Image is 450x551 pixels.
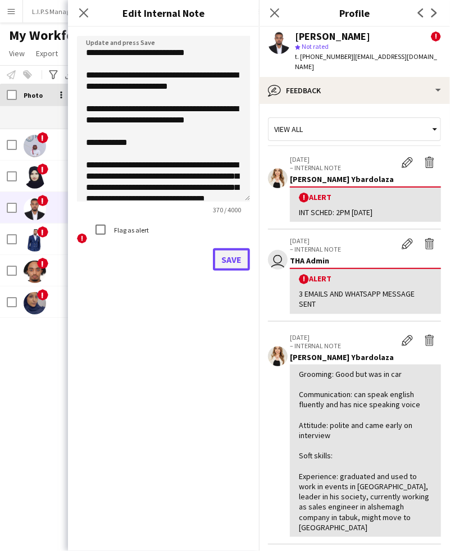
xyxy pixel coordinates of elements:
span: Export [36,48,58,58]
a: Status [65,46,96,61]
app-action-btn: Advanced filters [47,68,60,81]
span: ! [431,31,441,42]
span: ! [77,234,87,244]
div: Grooming: Good but was in car Communication: can speak english fluently and has nice speaking voi... [299,369,432,532]
img: Abrar Ahmed [24,292,46,315]
button: Save [213,248,250,271]
h3: Profile [259,6,450,20]
span: My Workforce [9,27,92,44]
span: ! [37,289,48,300]
div: [PERSON_NAME] Ybardolaza [290,174,441,184]
img: Aymen Ahmed [24,261,46,283]
img: Bader Aloqafyi [24,135,46,157]
span: ! [37,163,48,175]
div: THA Admin [290,256,441,266]
span: ! [37,132,48,143]
span: ! [299,274,309,284]
span: Photo [24,91,43,99]
span: 370 / 4000 [204,206,250,214]
a: View [4,46,29,61]
div: Feedback [259,77,450,104]
span: View all [274,124,303,134]
p: [DATE] [290,155,396,163]
img: Mohamed Tawfig [24,198,46,220]
span: Not rated [302,42,329,51]
span: ! [37,226,48,238]
p: [DATE] [290,333,396,341]
span: ! [299,193,309,203]
h3: Edit Internal Note [68,6,259,20]
p: – INTERNAL NOTE [290,341,396,350]
div: INT SCHED: 2PM [DATE] [299,207,432,217]
div: [PERSON_NAME] Ybardolaza [290,352,441,362]
span: ! [37,195,48,206]
app-action-btn: Export XLSX [63,68,76,81]
p: – INTERNAL NOTE [290,163,396,172]
button: L.I.P.S Management [23,1,98,22]
span: t. [PHONE_NUMBER] [295,52,353,61]
div: [PERSON_NAME] [295,31,370,42]
div: Alert [299,192,432,203]
div: Alert [299,274,432,284]
span: View [9,48,25,58]
p: [DATE] [290,236,396,245]
img: Salih Nimairi Salih Mirghani [24,229,46,252]
a: Export [31,46,62,61]
span: ! [37,258,48,269]
label: Flag as alert [112,226,149,234]
img: Hajara SB [24,166,46,189]
div: 3 EMAILS AND WHATSAPP MESSAGE SENT [299,289,432,309]
p: – INTERNAL NOTE [290,245,396,253]
span: | [EMAIL_ADDRESS][DOMAIN_NAME] [295,52,437,71]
